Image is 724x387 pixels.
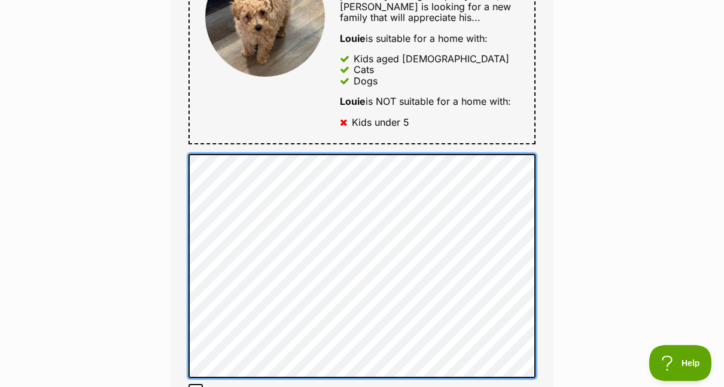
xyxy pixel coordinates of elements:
div: is suitable for a home with: [340,33,519,44]
div: Kids aged [DEMOGRAPHIC_DATA] [354,53,509,64]
div: Cats [354,64,374,75]
div: Kids under 5 [352,117,409,128]
strong: Louie [340,95,366,107]
div: Dogs [354,75,378,86]
strong: Louie [340,32,366,44]
iframe: Help Scout Beacon - Open [649,345,712,381]
div: is NOT suitable for a home with: [340,96,519,107]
